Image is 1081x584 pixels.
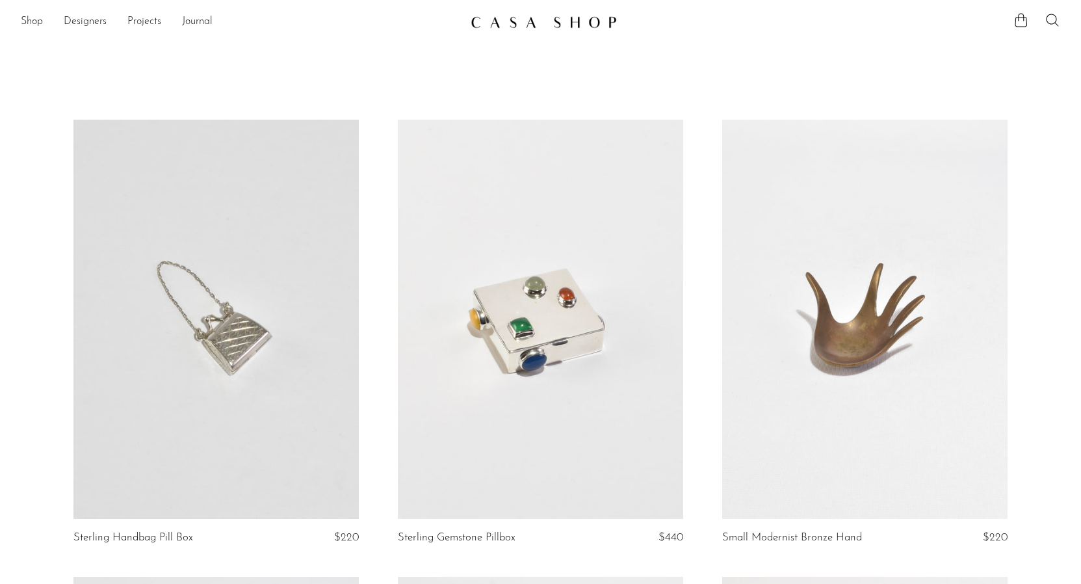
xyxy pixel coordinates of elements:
ul: NEW HEADER MENU [21,11,460,33]
a: Designers [64,14,107,31]
span: $440 [658,532,683,543]
a: Sterling Handbag Pill Box [73,532,193,544]
a: Shop [21,14,43,31]
a: Projects [127,14,161,31]
a: Sterling Gemstone Pillbox [398,532,515,544]
span: $220 [983,532,1008,543]
span: $220 [334,532,359,543]
a: Small Modernist Bronze Hand [722,532,862,544]
a: Journal [182,14,213,31]
nav: Desktop navigation [21,11,460,33]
